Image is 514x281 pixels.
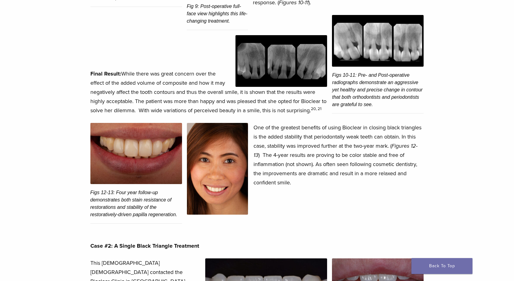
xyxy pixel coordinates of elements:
[90,242,199,249] strong: Case #2: A Single Black Triangle Treatment
[253,142,417,158] em: Figures 12-13
[332,67,424,114] figcaption: Figs 10-11: Pre- and Post-operative radiographs demonstrate an aggressive yet healthy and precise...
[253,124,421,186] span: One of the greatest benefits of using Bioclear in closing black triangles is the added stability ...
[411,258,472,274] a: Back To Top
[90,184,182,224] figcaption: Figs 12-13: Four year follow-up demonstrates both stain resistance of restorations and stability ...
[90,70,121,77] strong: Final Result:
[90,69,424,115] p: While there was great concern over the effect of the added volume of composite and how it may neg...
[311,106,322,111] sup: 20, 21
